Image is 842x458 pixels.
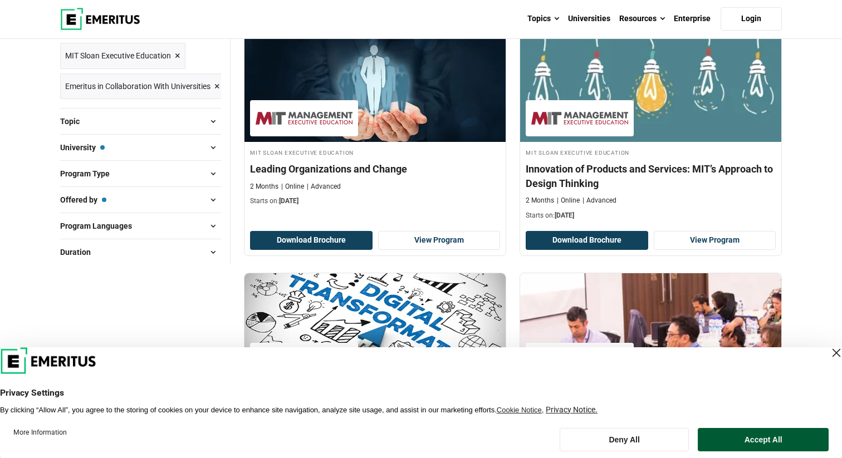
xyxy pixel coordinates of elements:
h4: Leading Organizations and Change [250,162,500,176]
a: Product Design and Innovation Course by MIT Sloan Executive Education - December 4, 2025 MIT Sloa... [520,31,781,226]
img: MIT Sloan Executive Education [531,106,628,131]
p: Advanced [307,182,341,191]
span: Emeritus in Collaboration With Universities [65,80,210,92]
p: Starts on: [250,196,500,206]
button: University [60,139,221,156]
a: Business Management Course by MIT Sloan Executive Education - MIT Sloan Executive Education MIT S... [520,273,781,454]
span: Offered by [60,194,106,206]
img: Innovation of Products and Services: MIT’s Approach to Design Thinking | Online Product Design an... [520,31,781,142]
p: Starts on: [526,211,776,220]
p: Online [281,182,304,191]
button: Program Type [60,165,221,182]
span: MIT Sloan Executive Education [65,50,171,62]
img: Leading Organizations and Change | Online Business Management Course [244,31,506,142]
button: Offered by [60,191,221,208]
a: Business Management Course by MIT Sloan Executive Education - November 13, 2025 MIT Sloan Executi... [244,31,506,212]
span: Program Type [60,168,119,180]
h4: MIT Sloan Executive Education [526,147,776,157]
p: 2 Months [250,182,278,191]
img: MIT Sloan Executive Education [256,106,353,131]
a: MIT Sloan Executive Education × [60,43,185,69]
span: Program Languages [60,220,141,232]
button: Download Brochure [250,231,373,250]
p: Online [557,196,580,205]
span: [DATE] [279,197,298,205]
a: View Program [654,231,776,250]
a: View Program [378,231,501,250]
span: University [60,141,105,154]
img: Postgraduate Diploma in Business Management (E-Learning) | Online Business Management Course [520,273,781,385]
button: Download Brochure [526,231,648,250]
p: Advanced [582,196,616,205]
h4: Innovation of Products and Services: MIT’s Approach to Design Thinking [526,162,776,190]
span: Duration [60,246,100,258]
h4: MIT Sloan Executive Education [250,147,500,157]
span: [DATE] [555,211,574,219]
span: Topic [60,115,89,127]
a: Emeritus in Collaboration With Universities × [60,73,225,100]
a: Login [721,7,782,31]
button: Duration [60,244,221,260]
span: × [175,48,180,64]
button: Topic [60,113,221,130]
img: Digital Transformation: Platform Strategies for Success | Online Digital Transformation Course [244,273,506,385]
p: 2 Months [526,196,554,205]
button: Program Languages [60,218,221,234]
span: × [214,78,220,95]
